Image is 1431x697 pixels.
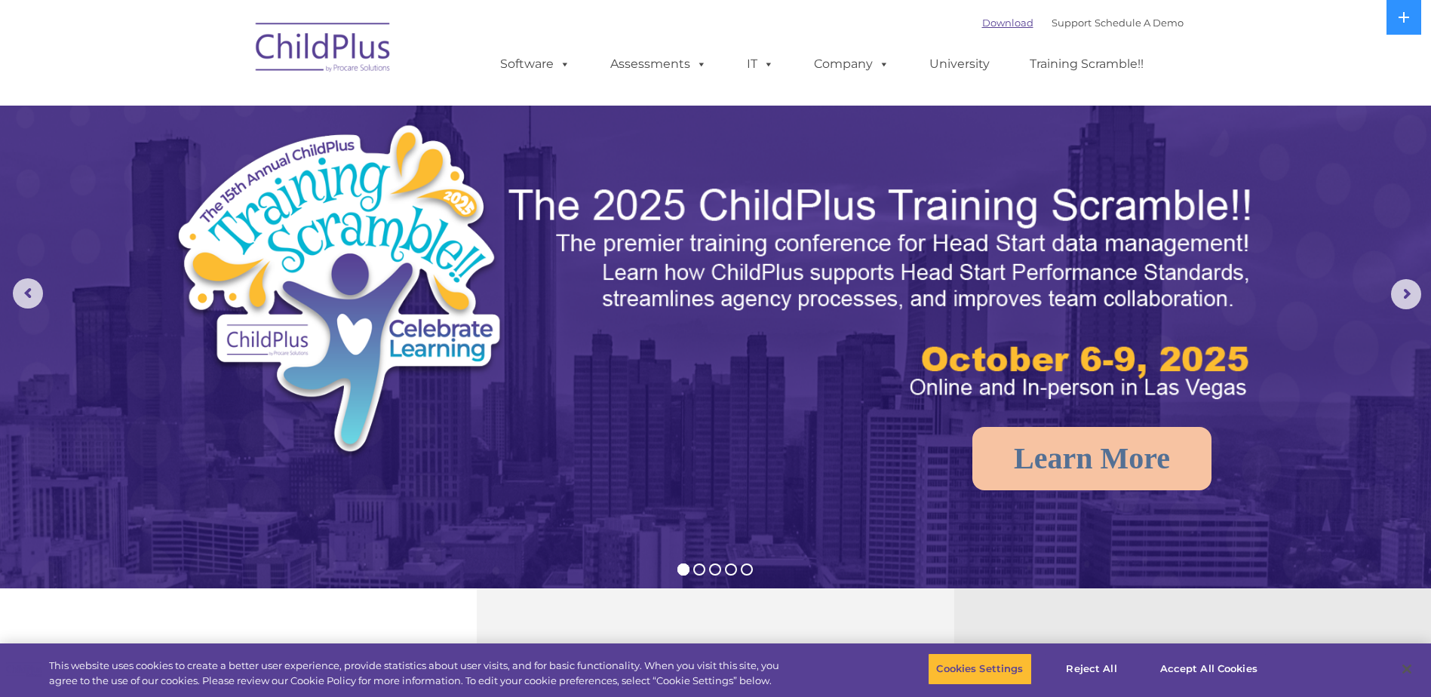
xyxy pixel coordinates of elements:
[1052,17,1092,29] a: Support
[982,17,1184,29] font: |
[1045,653,1139,685] button: Reject All
[210,161,274,173] span: Phone number
[928,653,1031,685] button: Cookies Settings
[732,49,789,79] a: IT
[1015,49,1159,79] a: Training Scramble!!
[914,49,1005,79] a: University
[248,12,399,88] img: ChildPlus by Procare Solutions
[1390,652,1423,686] button: Close
[799,49,904,79] a: Company
[595,49,722,79] a: Assessments
[1095,17,1184,29] a: Schedule A Demo
[1152,653,1266,685] button: Accept All Cookies
[210,100,256,111] span: Last name
[982,17,1033,29] a: Download
[49,659,787,688] div: This website uses cookies to create a better user experience, provide statistics about user visit...
[485,49,585,79] a: Software
[972,427,1211,490] a: Learn More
